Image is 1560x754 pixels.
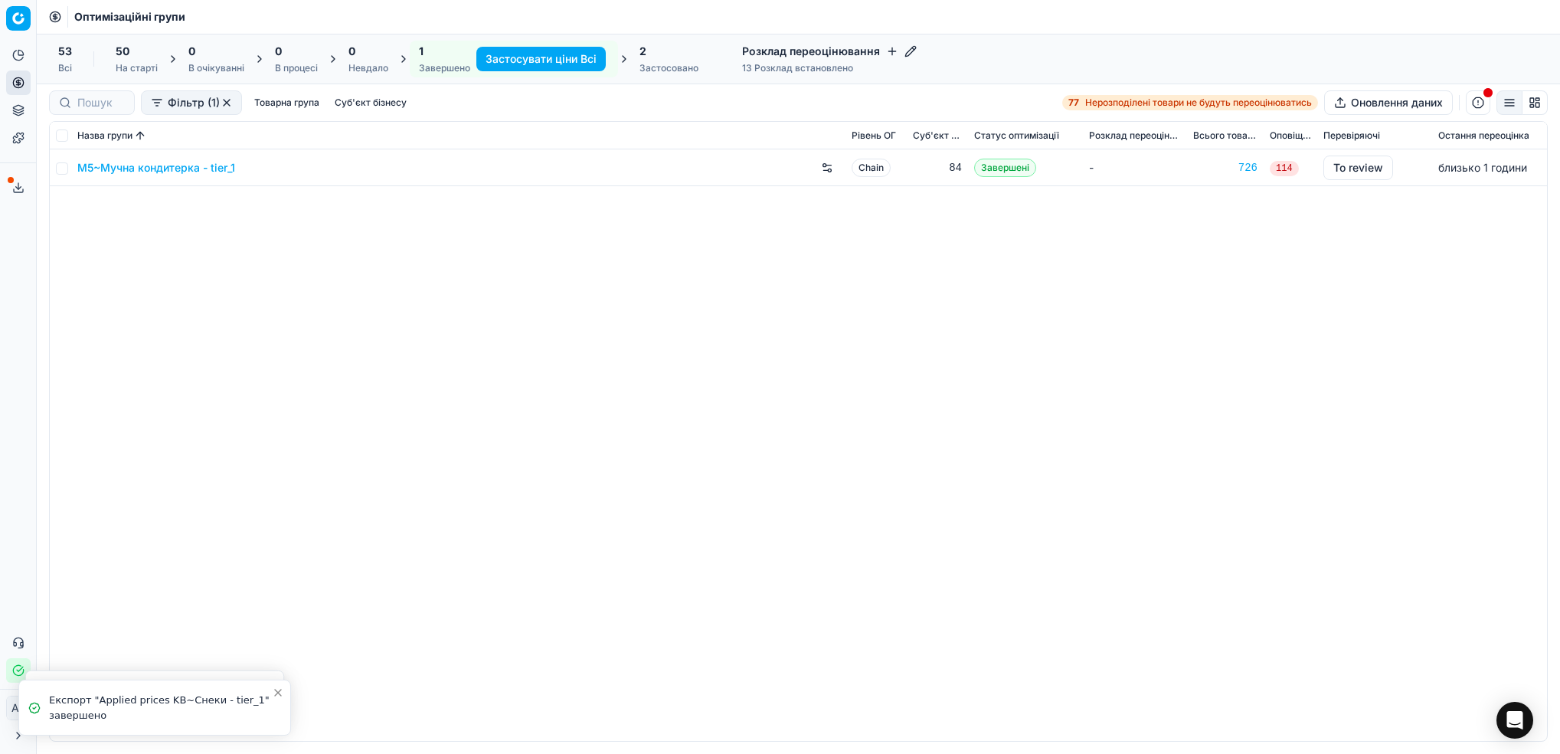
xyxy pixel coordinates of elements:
[419,62,470,74] div: Завершено
[49,693,272,723] div: Експорт "Applied prices KB~Снеки - tier_1" завершено
[1270,129,1311,142] span: Оповіщення
[1438,129,1529,142] span: Остання переоцінка
[1193,160,1257,175] a: 726
[419,44,424,59] span: 1
[974,159,1036,177] span: Завершені
[269,684,287,702] button: Close toast
[1323,129,1380,142] span: Перевіряючі
[1323,156,1393,180] button: To review
[275,62,318,74] div: В процесі
[188,44,195,59] span: 0
[1193,129,1257,142] span: Всього товарів
[248,93,325,112] button: Товарна група
[348,62,388,74] div: Невдало
[913,129,962,142] span: Суб'єкт бізнесу
[852,159,891,177] span: Chain
[974,129,1059,142] span: Статус оптимізації
[188,62,244,74] div: В очікуванні
[74,9,185,25] span: Оптимізаційні групи
[77,129,132,142] span: Назва групи
[1089,129,1181,142] span: Розклад переоцінювання
[742,44,917,59] h4: Розклад переоцінювання
[1083,149,1187,186] td: -
[58,44,72,59] span: 53
[639,44,646,59] span: 2
[6,696,31,720] button: AK
[141,90,242,115] button: Фільтр (1)
[1085,97,1312,109] span: Нерозподілені товари не будуть переоцінюватись
[1324,90,1453,115] button: Оновлення даних
[1496,702,1533,739] div: Open Intercom Messenger
[132,128,148,143] button: Sorted by Назва групи ascending
[1062,95,1318,110] a: 77Нерозподілені товари не будуть переоцінюватись
[116,44,129,59] span: 50
[913,160,962,175] div: 84
[7,697,30,720] span: AK
[1438,161,1527,174] span: близько 1 години
[476,47,606,71] button: Застосувати ціни Всі
[852,129,896,142] span: Рівень OГ
[742,62,917,74] div: 13 Розклад встановлено
[116,62,158,74] div: На старті
[275,44,282,59] span: 0
[74,9,185,25] nav: breadcrumb
[1068,97,1079,109] strong: 77
[348,44,355,59] span: 0
[58,62,72,74] div: Всі
[639,62,698,74] div: Застосовано
[329,93,413,112] button: Суб'єкт бізнесу
[1270,161,1299,176] span: 114
[77,160,235,175] a: M5~Мучна кондитерка - tier_1
[77,95,125,110] input: Пошук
